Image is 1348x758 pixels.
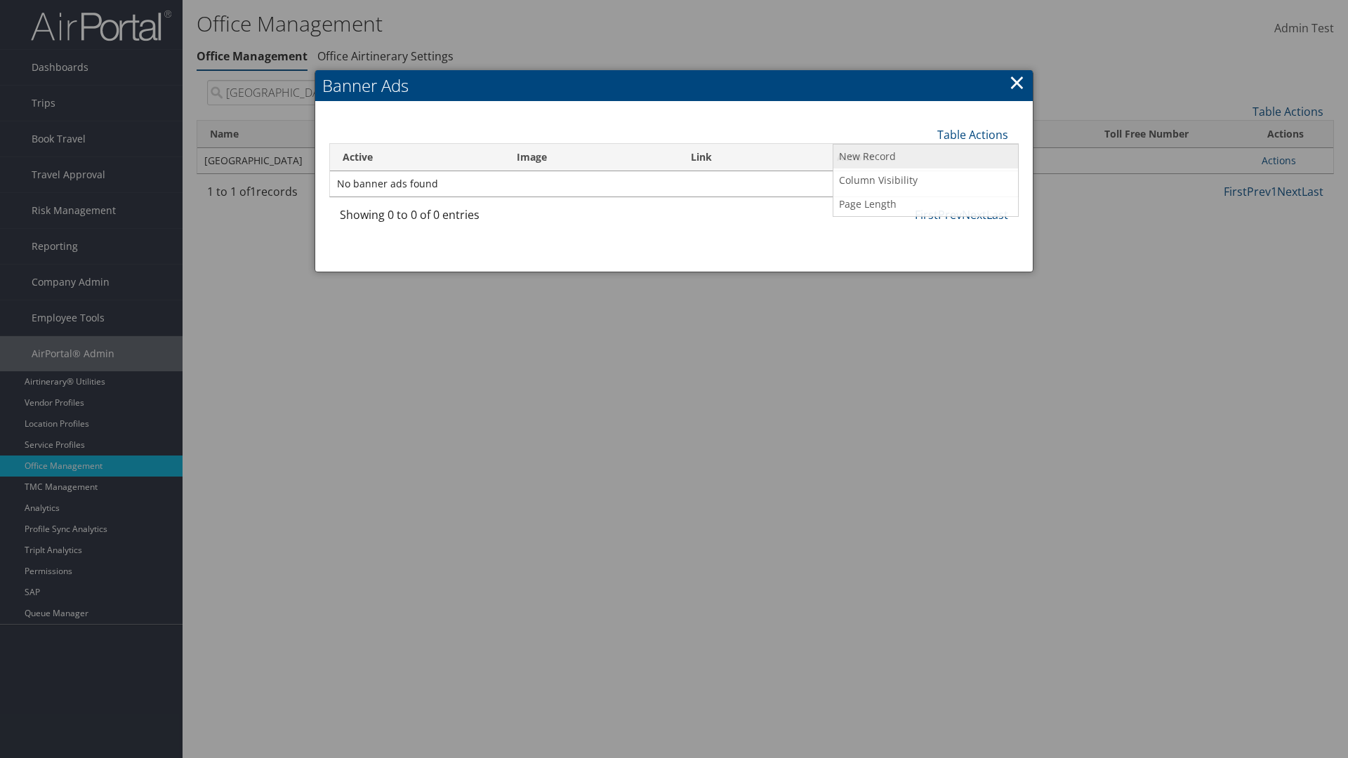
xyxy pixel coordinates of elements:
[833,168,1018,192] a: Column Visibility
[1009,68,1025,96] a: ×
[315,70,1033,101] h2: Banner Ads
[330,144,504,171] th: Active: activate to sort column ascending
[833,192,1018,216] a: Page Length
[824,144,1018,171] th: Actions
[986,207,1008,222] a: Last
[330,171,1018,197] td: No banner ads found
[678,144,824,171] th: Link: activate to sort column ascending
[938,207,962,222] a: Prev
[915,207,938,222] a: First
[340,206,491,230] div: Showing 0 to 0 of 0 entries
[504,144,678,171] th: Image: activate to sort column ascending
[937,127,1008,142] a: Table Actions
[833,145,1018,168] a: New Record
[962,207,986,222] a: Next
